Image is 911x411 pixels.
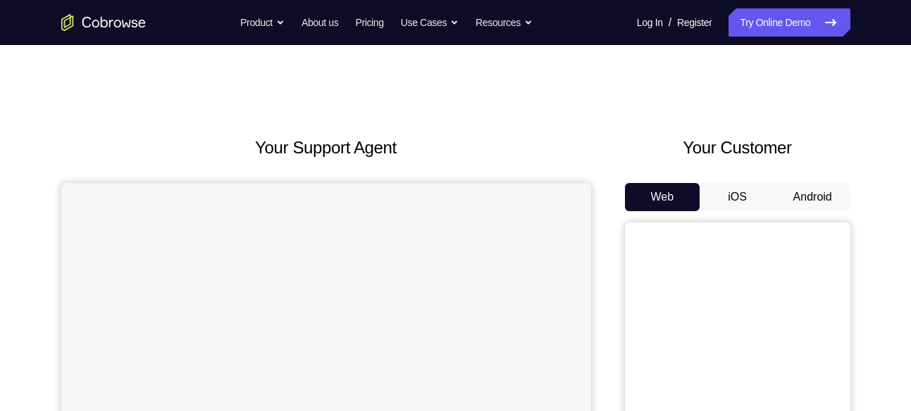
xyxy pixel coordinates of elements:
[625,135,850,160] h2: Your Customer
[401,8,459,37] button: Use Cases
[775,183,850,211] button: Android
[700,183,775,211] button: iOS
[677,8,712,37] a: Register
[240,8,285,37] button: Product
[476,8,533,37] button: Resources
[61,14,146,31] a: Go to the home page
[669,14,671,31] span: /
[61,135,591,160] h2: Your Support Agent
[729,8,850,37] a: Try Online Demo
[637,8,663,37] a: Log In
[302,8,338,37] a: About us
[625,183,700,211] button: Web
[355,8,383,37] a: Pricing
